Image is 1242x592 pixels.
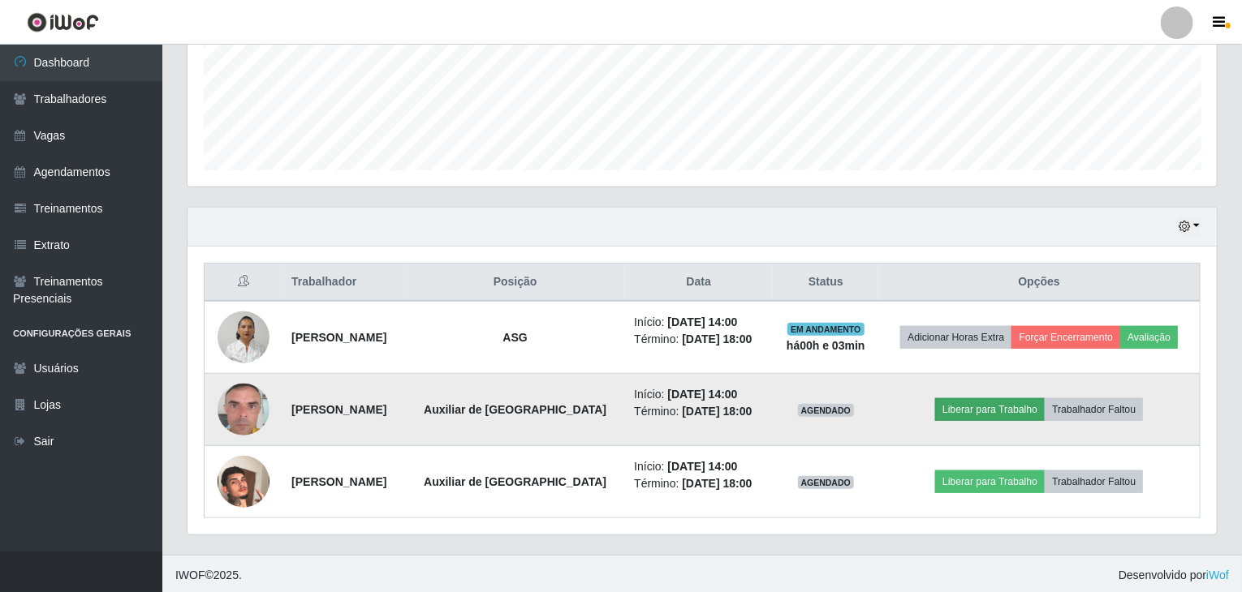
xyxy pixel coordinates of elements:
button: Adicionar Horas Extra [900,326,1011,349]
img: 1707834937806.jpeg [218,363,270,456]
li: Início: [634,386,763,403]
span: AGENDADO [798,476,855,489]
li: Início: [634,458,763,475]
time: [DATE] 18:00 [682,405,752,418]
button: Liberar para Trabalho [935,398,1045,421]
button: Trabalhador Faltou [1045,470,1143,493]
strong: Auxiliar de [GEOGRAPHIC_DATA] [424,475,606,488]
span: © 2025 . [175,567,242,584]
button: Liberar para Trabalho [935,470,1045,493]
strong: Auxiliar de [GEOGRAPHIC_DATA] [424,403,606,416]
img: 1675303307649.jpeg [218,302,270,371]
strong: [PERSON_NAME] [291,475,386,488]
th: Data [624,264,773,302]
img: 1726002463138.jpeg [218,435,270,528]
th: Opções [878,264,1200,302]
span: IWOF [175,568,205,581]
li: Término: [634,331,763,348]
th: Trabalhador [282,264,406,302]
time: [DATE] 14:00 [668,388,738,401]
button: Trabalhador Faltou [1045,398,1143,421]
th: Status [773,264,878,302]
strong: há 00 h e 03 min [787,339,865,352]
strong: [PERSON_NAME] [291,331,386,344]
span: EM ANDAMENTO [787,323,865,336]
time: [DATE] 14:00 [668,315,738,328]
li: Início: [634,314,763,331]
time: [DATE] 14:00 [668,460,738,473]
a: iWof [1206,568,1229,581]
img: CoreUI Logo [27,12,99,32]
button: Avaliação [1120,326,1178,349]
span: AGENDADO [798,404,855,417]
li: Término: [634,475,763,492]
th: Posição [406,264,624,302]
button: Forçar Encerramento [1011,326,1120,349]
strong: [PERSON_NAME] [291,403,386,416]
li: Término: [634,403,763,420]
time: [DATE] 18:00 [682,477,752,490]
strong: ASG [503,331,528,344]
time: [DATE] 18:00 [682,332,752,345]
span: Desenvolvido por [1119,567,1229,584]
